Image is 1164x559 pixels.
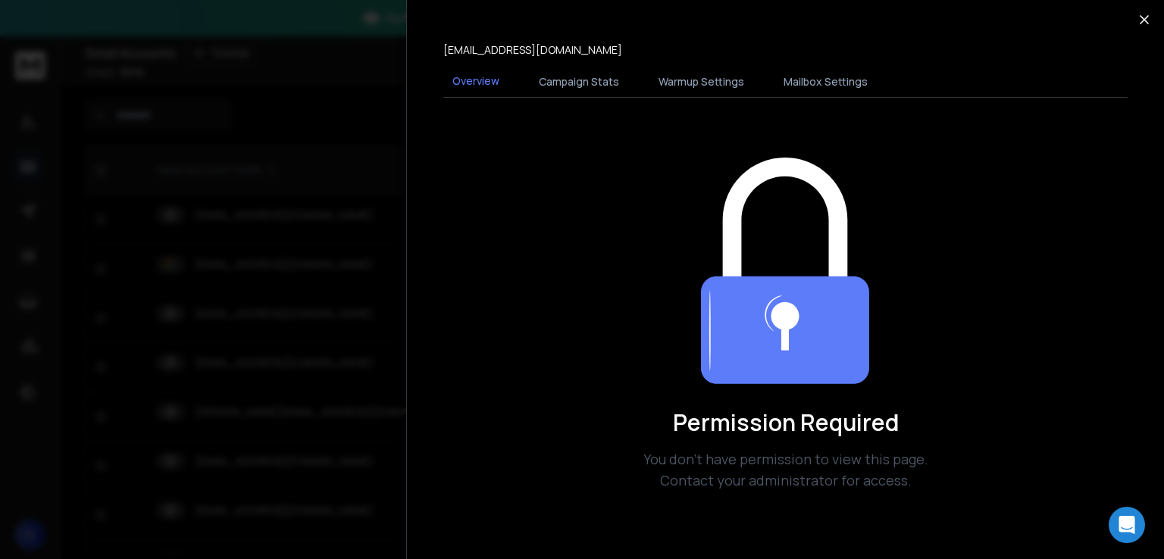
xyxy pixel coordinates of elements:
[616,409,956,436] h1: Permission Required
[1109,507,1145,543] div: Open Intercom Messenger
[616,448,956,491] p: You don't have permission to view this page. Contact your administrator for access.
[443,64,508,99] button: Overview
[530,65,628,98] button: Campaign Stats
[649,65,753,98] button: Warmup Settings
[774,65,877,98] button: Mailbox Settings
[443,42,622,58] p: [EMAIL_ADDRESS][DOMAIN_NAME]
[701,158,869,385] img: Team collaboration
